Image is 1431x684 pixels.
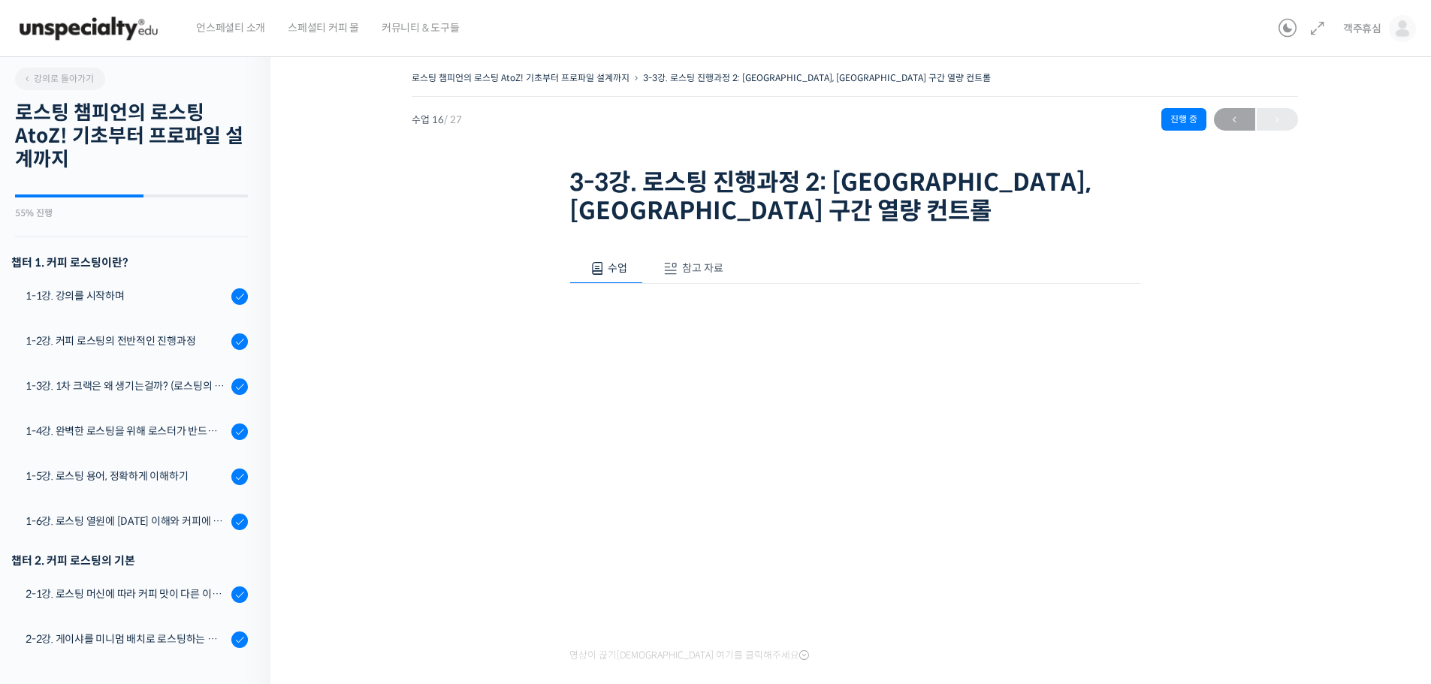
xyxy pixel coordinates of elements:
div: 챕터 2. 커피 로스팅의 기본 [11,550,248,571]
div: 1-3강. 1차 크랙은 왜 생기는걸까? (로스팅의 물리적, 화학적 변화) [26,378,227,394]
a: 3-3강. 로스팅 진행과정 2: [GEOGRAPHIC_DATA], [GEOGRAPHIC_DATA] 구간 열량 컨트롤 [643,72,991,83]
div: 1-5강. 로스팅 용어, 정확하게 이해하기 [26,468,227,484]
span: 강의로 돌아가기 [23,73,94,84]
div: 1-1강. 강의를 시작하며 [26,288,227,304]
span: / 27 [444,113,462,126]
span: ← [1214,110,1255,130]
span: 객주휴심 [1343,22,1381,35]
span: 참고 자료 [682,261,723,275]
span: 영상이 끊기[DEMOGRAPHIC_DATA] 여기를 클릭해주세요 [569,649,809,661]
a: 로스팅 챔피언의 로스팅 AtoZ! 기초부터 프로파일 설계까지 [412,72,629,83]
h2: 로스팅 챔피언의 로스팅 AtoZ! 기초부터 프로파일 설계까지 [15,101,248,172]
span: 수업 [608,261,627,275]
a: ←이전 [1214,108,1255,131]
div: 1-2강. 커피 로스팅의 전반적인 진행과정 [26,333,227,349]
div: 2-1강. 로스팅 머신에 따라 커피 맛이 다른 이유 (로스팅 머신의 매커니즘과 열원) [26,586,227,602]
div: 1-6강. 로스팅 열원에 [DATE] 이해와 커피에 미치는 영향 [26,513,227,529]
a: 강의로 돌아가기 [15,68,105,90]
div: 진행 중 [1161,108,1206,131]
h1: 3-3강. 로스팅 진행과정 2: [GEOGRAPHIC_DATA], [GEOGRAPHIC_DATA] 구간 열량 컨트롤 [569,168,1140,226]
div: 1-4강. 완벽한 로스팅을 위해 로스터가 반드시 갖춰야 할 것 (로스팅 목표 설정하기) [26,423,227,439]
span: 수업 16 [412,115,462,125]
div: 55% 진행 [15,209,248,218]
div: 2-2강. 게이샤를 미니멈 배치로 로스팅하는 이유 (로스터기 용량과 배치 사이즈) [26,631,227,647]
h3: 챕터 1. 커피 로스팅이란? [11,252,248,273]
